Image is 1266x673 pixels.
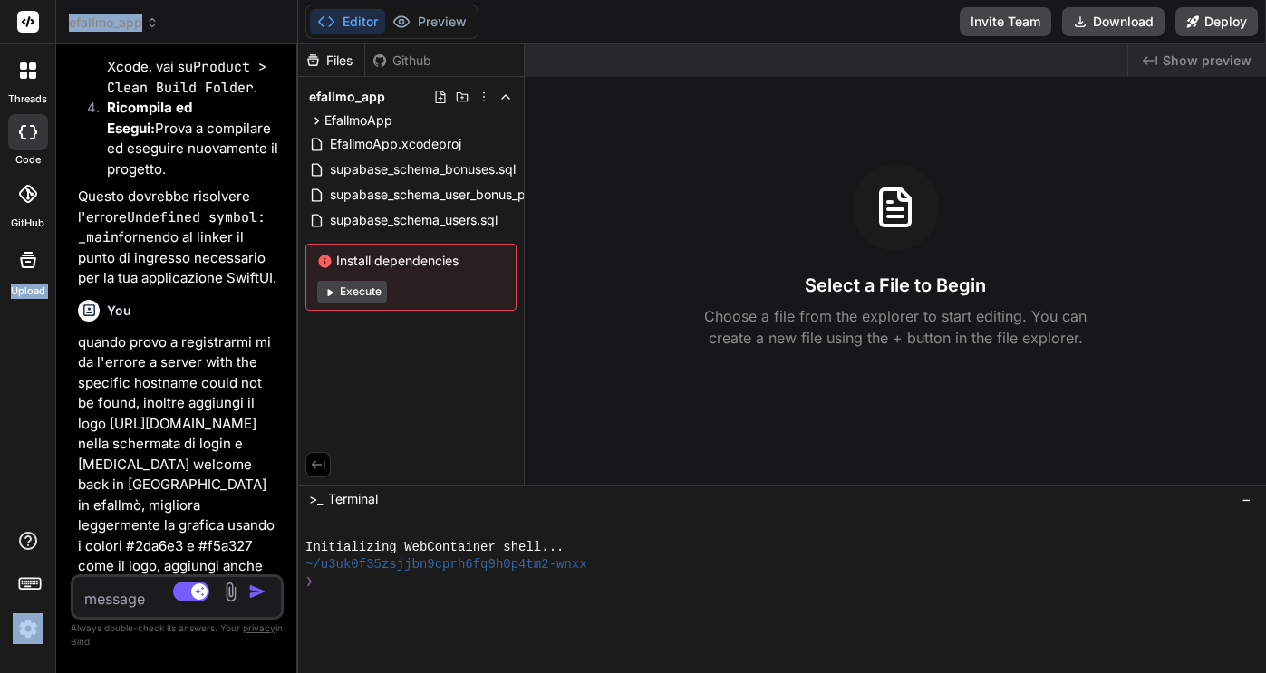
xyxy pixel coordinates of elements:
label: threads [8,91,47,107]
img: attachment [220,582,241,602]
span: ❯ [305,573,313,591]
span: privacy [243,622,275,633]
label: code [15,152,41,168]
span: efallmo_app [69,14,159,32]
li: Prova a compilare ed eseguire nuovamente il progetto. [92,98,280,179]
button: Editor [310,9,385,34]
div: Files [298,52,364,70]
button: Preview [385,9,474,34]
strong: Ricompila ed Esegui: [107,99,192,137]
p: Always double-check its answers. Your in Bind [71,620,284,650]
span: Show preview [1163,52,1252,70]
p: Questo dovrebbe risolvere l'errore fornendo al linker il punto di ingresso necessario per la tua ... [78,187,280,289]
li: In Xcode, vai su . [92,37,280,99]
code: Product > Clean Build Folder [107,58,266,97]
img: icon [248,582,266,601]
span: EfallmoApp [324,111,392,130]
span: supabase_schema_users.sql [328,209,499,231]
p: Choose a file from the explorer to start editing. You can create a new file using the + button in... [692,305,1098,349]
button: − [1238,485,1255,514]
span: supabase_schema_bonuses.sql [328,159,517,180]
span: Install dependencies [317,252,505,270]
code: Undefined symbol: _main [78,208,274,247]
div: Github [365,52,440,70]
button: Deploy [1175,7,1258,36]
button: Download [1062,7,1165,36]
span: supabase_schema_user_bonus_progress.sql [328,184,593,206]
span: Terminal [328,490,378,508]
h6: You [107,302,131,320]
span: ~/u3uk0f35zsjjbn9cprh6fq9h0p4tm2-wnxx [305,556,587,573]
button: Execute [317,281,387,303]
img: settings [13,613,43,644]
span: efallmo_app [309,88,385,106]
span: >_ [309,490,323,508]
label: GitHub [11,216,44,231]
span: Initializing WebContainer shell... [305,539,564,556]
span: EfallmoApp.xcodeproj [328,133,463,155]
h3: Select a File to Begin [805,273,986,298]
span: − [1242,490,1252,508]
label: Upload [11,284,45,299]
button: Invite Team [960,7,1051,36]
